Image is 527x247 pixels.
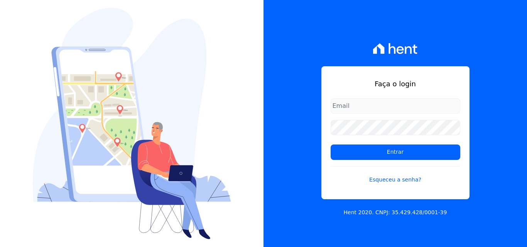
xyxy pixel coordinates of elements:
p: Hent 2020. CNPJ: 35.429.428/0001-39 [344,208,447,217]
a: Esqueceu a senha? [331,166,460,184]
img: Login [33,8,231,239]
input: Email [331,98,460,114]
h1: Faça o login [331,79,460,89]
input: Entrar [331,145,460,160]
